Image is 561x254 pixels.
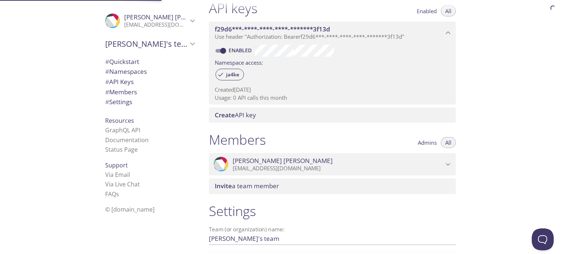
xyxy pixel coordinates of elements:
div: API Keys [99,77,200,87]
div: Invite a team member [209,178,456,194]
span: Namespaces [105,67,147,76]
p: [EMAIL_ADDRESS][DOMAIN_NAME] [124,21,188,29]
a: GraphQL API [105,126,140,134]
a: Via Email [105,171,130,179]
span: s [116,190,119,198]
span: [PERSON_NAME] [PERSON_NAME] [124,13,224,21]
span: Create [215,111,235,119]
div: Adarsh Raj [99,9,200,33]
div: Members [99,87,200,97]
span: # [105,98,109,106]
span: ja4ke [222,71,244,78]
div: ja4ke [215,69,244,80]
span: Settings [105,98,132,106]
span: # [105,67,109,76]
span: API key [215,111,256,119]
a: Status Page [105,145,138,153]
span: a team member [215,182,279,190]
span: Support [105,161,128,169]
span: API Keys [105,77,134,86]
span: Members [105,88,137,96]
div: Adarsh Raj [209,153,456,176]
p: [EMAIL_ADDRESS][DOMAIN_NAME] [233,165,443,172]
div: Adarsh's team [99,34,200,53]
a: Enabled [228,47,255,54]
iframe: Help Scout Beacon - Open [532,228,554,250]
span: # [105,77,109,86]
span: # [105,57,109,66]
div: Team Settings [99,97,200,107]
span: Quickstart [105,57,139,66]
div: Create API Key [209,107,456,123]
a: Documentation [105,136,149,144]
span: [PERSON_NAME] [PERSON_NAME] [233,157,333,165]
span: Resources [105,117,134,125]
label: Namespace access: [215,57,263,67]
div: Namespaces [99,67,200,77]
span: # [105,88,109,96]
a: FAQ [105,190,119,198]
p: Created [DATE] [215,86,450,94]
label: Team (or organization) name: [209,227,285,232]
div: Quickstart [99,57,200,67]
button: All [441,137,456,148]
span: Invite [215,182,232,190]
a: Via Live Chat [105,180,140,188]
h1: Members [209,132,266,148]
button: Admins [413,137,441,148]
span: © [DOMAIN_NAME] [105,205,154,213]
p: Usage: 0 API calls this month [215,94,450,102]
span: [PERSON_NAME]'s team [105,39,188,49]
h1: Settings [209,203,456,219]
